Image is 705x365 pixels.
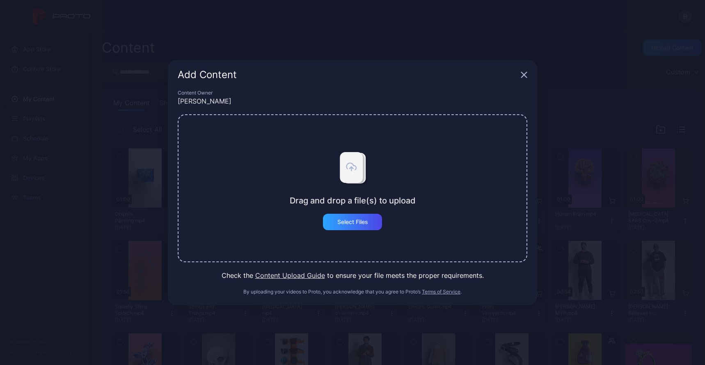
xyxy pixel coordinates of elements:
button: Terms of Service [422,289,460,295]
div: Add Content [178,70,517,80]
div: [PERSON_NAME] [178,96,527,106]
div: Content Owner [178,90,527,96]
div: Select Files [337,219,368,225]
div: Check the to ensure your file meets the proper requirements. [178,270,527,280]
button: Content Upload Guide [255,270,325,280]
div: Drag and drop a file(s) to upload [290,196,416,206]
button: Select Files [323,214,382,230]
div: By uploading your videos to Proto, you acknowledge that you agree to Proto’s . [178,289,527,295]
